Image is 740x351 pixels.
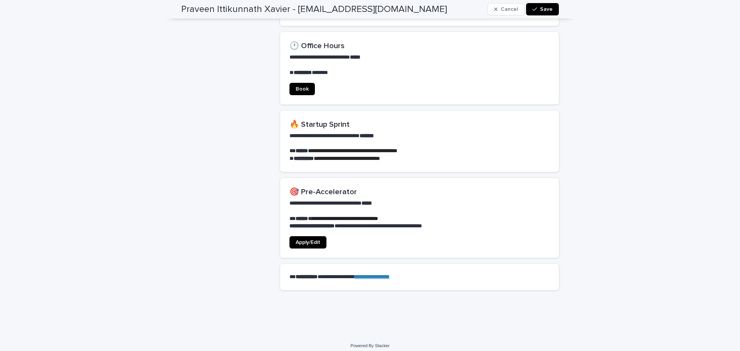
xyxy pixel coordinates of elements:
[350,343,389,348] a: Powered By Stacker
[289,236,326,249] a: Apply/Edit
[181,4,447,15] h2: Praveen Ittikunnath Xavier - [EMAIL_ADDRESS][DOMAIN_NAME]
[289,83,315,95] a: Book
[289,41,550,50] h2: 🕐 Office Hours
[526,3,559,15] button: Save
[289,120,550,129] h2: 🔥 Startup Sprint
[289,187,550,196] h2: 🎯 Pre-Accelerator
[540,7,553,12] span: Save
[488,3,525,15] button: Cancel
[501,7,518,12] span: Cancel
[296,86,309,92] span: Book
[296,240,320,245] span: Apply/Edit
